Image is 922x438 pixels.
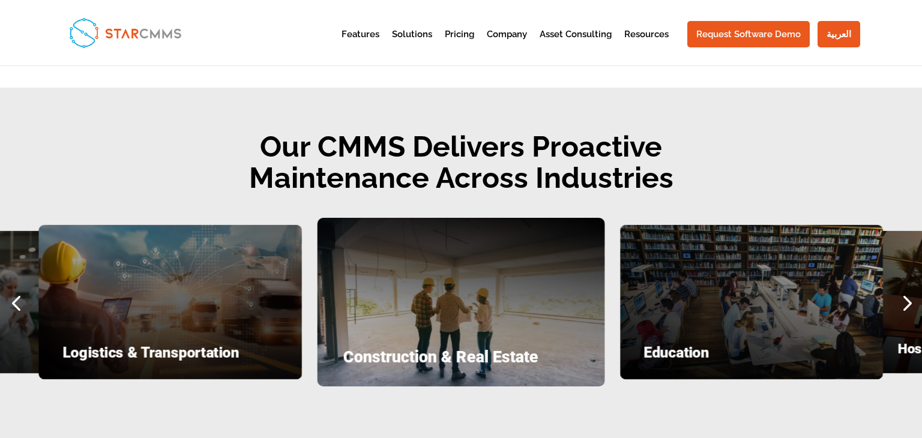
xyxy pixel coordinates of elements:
div: 5 / 7 [620,225,883,379]
a: Asset Consulting [540,30,612,59]
a: Solutions [392,30,432,59]
h4: Logistics & Transportation [62,346,279,366]
a: Pricing [445,30,474,59]
a: Request Software Demo [687,21,810,47]
div: Next slide [890,286,922,318]
img: StarCMMS [64,13,186,52]
div: 4 / 7 [318,218,605,386]
a: Features [342,30,379,59]
div: 3 / 7 [39,225,302,379]
h4: Education [643,346,860,366]
iframe: Chat Widget [724,308,922,438]
a: Resources [624,30,669,59]
h4: Construction & Real Estate [343,349,579,371]
a: Company [487,30,527,59]
a: العربية [818,21,860,47]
